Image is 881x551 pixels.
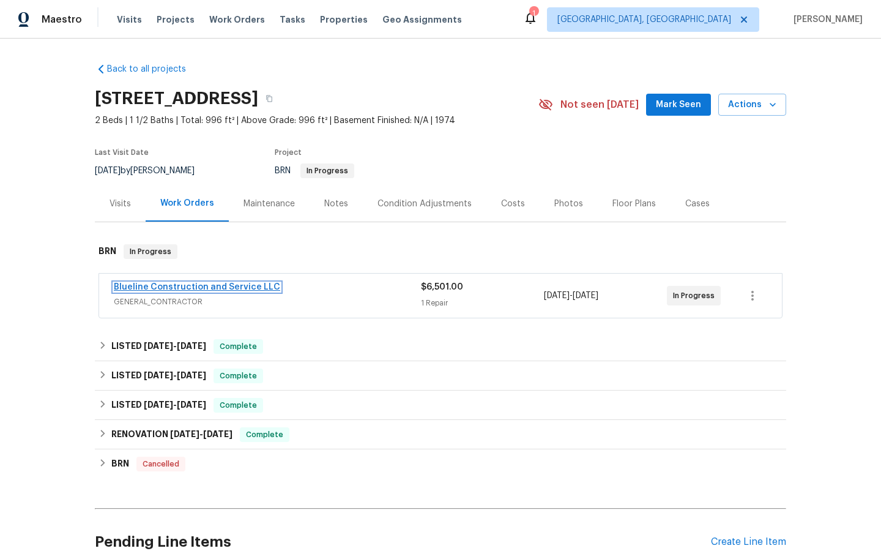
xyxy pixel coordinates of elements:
[275,149,302,156] span: Project
[95,449,786,479] div: BRN Cancelled
[111,369,206,383] h6: LISTED
[157,13,195,26] span: Projects
[573,291,598,300] span: [DATE]
[111,427,232,442] h6: RENOVATION
[320,13,368,26] span: Properties
[95,167,121,175] span: [DATE]
[554,198,583,210] div: Photos
[160,197,214,209] div: Work Orders
[421,297,544,309] div: 1 Repair
[95,63,212,75] a: Back to all projects
[544,290,598,302] span: -
[95,391,786,420] div: LISTED [DATE]-[DATE]Complete
[144,371,173,380] span: [DATE]
[646,94,711,116] button: Mark Seen
[111,457,129,471] h6: BRN
[612,198,656,210] div: Floor Plans
[685,198,710,210] div: Cases
[557,13,731,26] span: [GEOGRAPHIC_DATA], [GEOGRAPHIC_DATA]
[177,400,206,409] span: [DATE]
[241,429,288,441] span: Complete
[144,400,173,409] span: [DATE]
[170,430,232,438] span: -
[144,400,206,409] span: -
[258,88,280,110] button: Copy Address
[111,398,206,413] h6: LISTED
[138,458,184,470] span: Cancelled
[302,167,353,174] span: In Progress
[275,167,354,175] span: BRN
[114,296,421,308] span: GENERAL_CONTRACTOR
[95,332,786,361] div: LISTED [DATE]-[DATE]Complete
[789,13,863,26] span: [PERSON_NAME]
[111,339,206,354] h6: LISTED
[95,232,786,271] div: BRN In Progress
[42,13,82,26] span: Maestro
[324,198,348,210] div: Notes
[110,198,131,210] div: Visits
[215,370,262,382] span: Complete
[95,420,786,449] div: RENOVATION [DATE]-[DATE]Complete
[544,291,570,300] span: [DATE]
[95,92,258,105] h2: [STREET_ADDRESS]
[215,340,262,353] span: Complete
[144,371,206,380] span: -
[718,94,786,116] button: Actions
[117,13,142,26] span: Visits
[377,198,472,210] div: Condition Adjustments
[170,430,199,438] span: [DATE]
[177,342,206,350] span: [DATE]
[144,342,173,350] span: [DATE]
[280,15,305,24] span: Tasks
[529,7,538,20] div: 1
[673,290,719,302] span: In Progress
[728,97,776,113] span: Actions
[95,114,538,127] span: 2 Beds | 1 1/2 Baths | Total: 996 ft² | Above Grade: 996 ft² | Basement Finished: N/A | 1974
[215,399,262,411] span: Complete
[711,536,786,548] div: Create Line Item
[656,97,701,113] span: Mark Seen
[560,99,639,111] span: Not seen [DATE]
[114,283,280,291] a: Blueline Construction and Service LLC
[243,198,295,210] div: Maintenance
[421,283,463,291] span: $6,501.00
[95,163,209,178] div: by [PERSON_NAME]
[501,198,525,210] div: Costs
[95,149,149,156] span: Last Visit Date
[177,371,206,380] span: [DATE]
[203,430,232,438] span: [DATE]
[144,342,206,350] span: -
[209,13,265,26] span: Work Orders
[95,361,786,391] div: LISTED [DATE]-[DATE]Complete
[99,244,116,259] h6: BRN
[125,246,176,258] span: In Progress
[382,13,462,26] span: Geo Assignments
